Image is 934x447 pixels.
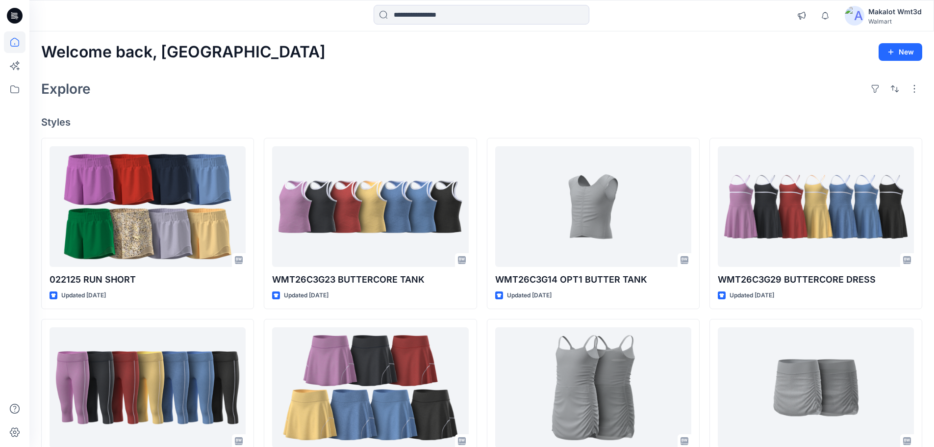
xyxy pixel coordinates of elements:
[41,43,326,61] h2: Welcome back, [GEOGRAPHIC_DATA]
[868,18,922,25] div: Walmart
[495,146,691,267] a: WMT26C3G14 OPT1 BUTTER TANK
[879,43,922,61] button: New
[730,290,774,301] p: Updated [DATE]
[845,6,864,26] img: avatar
[272,273,468,287] p: WMT26C3G23 BUTTERCORE TANK
[507,290,552,301] p: Updated [DATE]
[718,273,914,287] p: WMT26C3G29 BUTTERCORE DRESS
[61,290,106,301] p: Updated [DATE]
[41,116,922,128] h4: Styles
[718,146,914,267] a: WMT26C3G29 BUTTERCORE DRESS
[50,273,246,287] p: 022125 RUN SHORT
[272,146,468,267] a: WMT26C3G23 BUTTERCORE TANK
[284,290,328,301] p: Updated [DATE]
[495,273,691,287] p: WMT26C3G14 OPT1 BUTTER TANK
[868,6,922,18] div: Makalot Wmt3d
[41,81,91,97] h2: Explore
[50,146,246,267] a: 022125 RUN SHORT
